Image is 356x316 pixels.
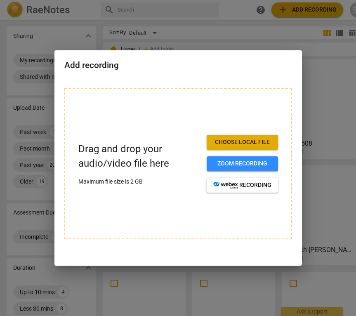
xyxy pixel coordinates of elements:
span: recording [213,181,271,189]
button: Zoom recording [207,156,278,171]
span: Zoom recording [213,160,271,168]
p: Drag and drop your audio/video file here [78,142,200,171]
button: Choose local file [207,135,278,150]
p: Maximum file size is 2 GB [78,177,200,186]
span: Choose local file [213,138,271,146]
h2: Add recording [64,60,292,71]
button: recording [207,178,278,193]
